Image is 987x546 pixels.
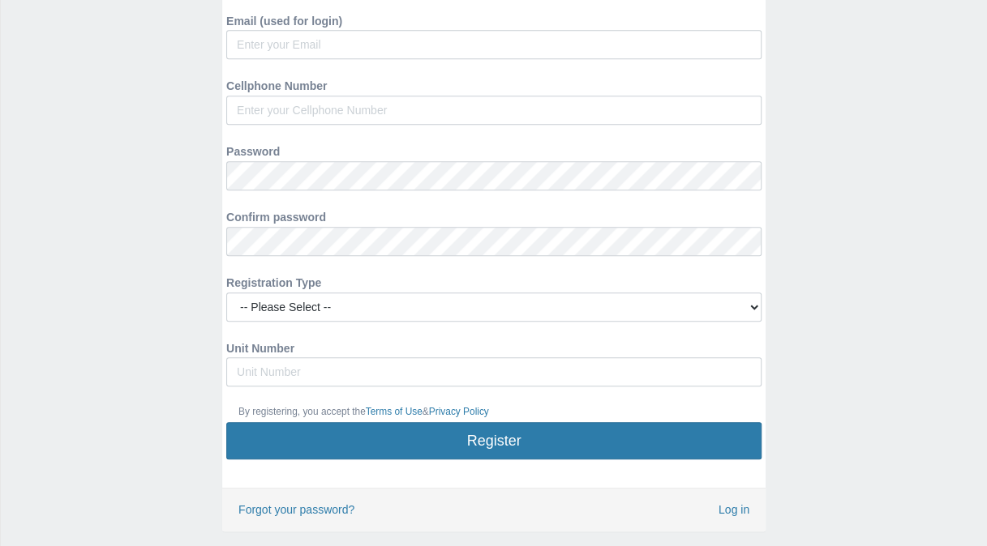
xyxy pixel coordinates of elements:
a: Log in [719,501,749,519]
input: Enter your Cellphone Number [226,96,762,125]
a: Forgot your password? [238,503,354,516]
label: Registration Type [226,268,321,292]
label: Email (used for login) [226,6,342,31]
a: Terms of Use [366,406,423,417]
button: Register [226,422,762,459]
input: Unit Number [226,357,762,386]
label: Confirm password [226,203,326,227]
label: Cellphone Number [226,71,327,96]
a: Privacy Policy [429,406,489,417]
input: Enter your Email [226,30,762,59]
label: Password [226,137,280,161]
label: Unit Number [226,334,294,358]
p: By registering, you accept the & [238,404,749,420]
